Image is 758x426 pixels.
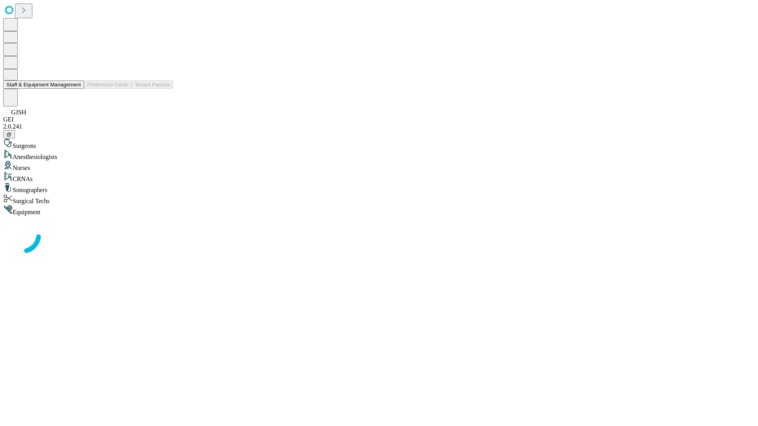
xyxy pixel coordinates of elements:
[131,80,173,89] button: Tenant Params
[3,116,755,123] div: GEI
[3,172,755,183] div: CRNAs
[84,80,131,89] button: Preference Cards
[3,205,755,216] div: Equipment
[3,138,755,149] div: Surgeons
[6,131,12,137] span: @
[3,183,755,194] div: Sonographers
[3,80,84,89] button: Staff & Equipment Management
[3,194,755,205] div: Surgical Techs
[3,149,755,161] div: Anesthesiologists
[11,109,26,116] span: GJSH
[3,130,15,138] button: @
[3,123,755,130] div: 2.0.241
[3,161,755,172] div: Nurses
